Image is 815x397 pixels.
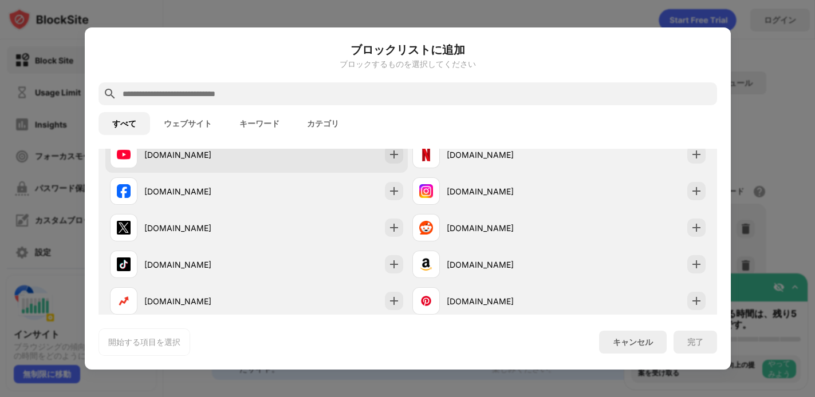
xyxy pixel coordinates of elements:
[108,336,180,348] div: 開始する項目を選択
[99,59,717,69] div: ブロックするものを選択してください
[687,338,703,347] div: 完了
[99,112,150,135] button: すべて
[447,185,559,197] div: [DOMAIN_NAME]
[117,184,131,198] img: favicons
[419,184,433,198] img: favicons
[293,112,353,135] button: カテゴリ
[117,294,131,308] img: favicons
[447,222,559,234] div: [DOMAIN_NAME]
[447,149,559,161] div: [DOMAIN_NAME]
[117,257,131,271] img: favicons
[150,112,226,135] button: ウェブサイト
[144,185,257,197] div: [DOMAIN_NAME]
[447,259,559,271] div: [DOMAIN_NAME]
[144,295,257,307] div: [DOMAIN_NAME]
[419,257,433,271] img: favicons
[144,259,257,271] div: [DOMAIN_NAME]
[419,148,433,161] img: favicons
[613,337,653,348] div: キャンセル
[117,221,131,235] img: favicons
[103,87,117,101] img: search.svg
[117,148,131,161] img: favicons
[226,112,293,135] button: キーワード
[419,221,433,235] img: favicons
[144,149,257,161] div: [DOMAIN_NAME]
[99,41,717,58] h6: ブロックリストに追加
[144,222,257,234] div: [DOMAIN_NAME]
[419,294,433,308] img: favicons
[447,295,559,307] div: [DOMAIN_NAME]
